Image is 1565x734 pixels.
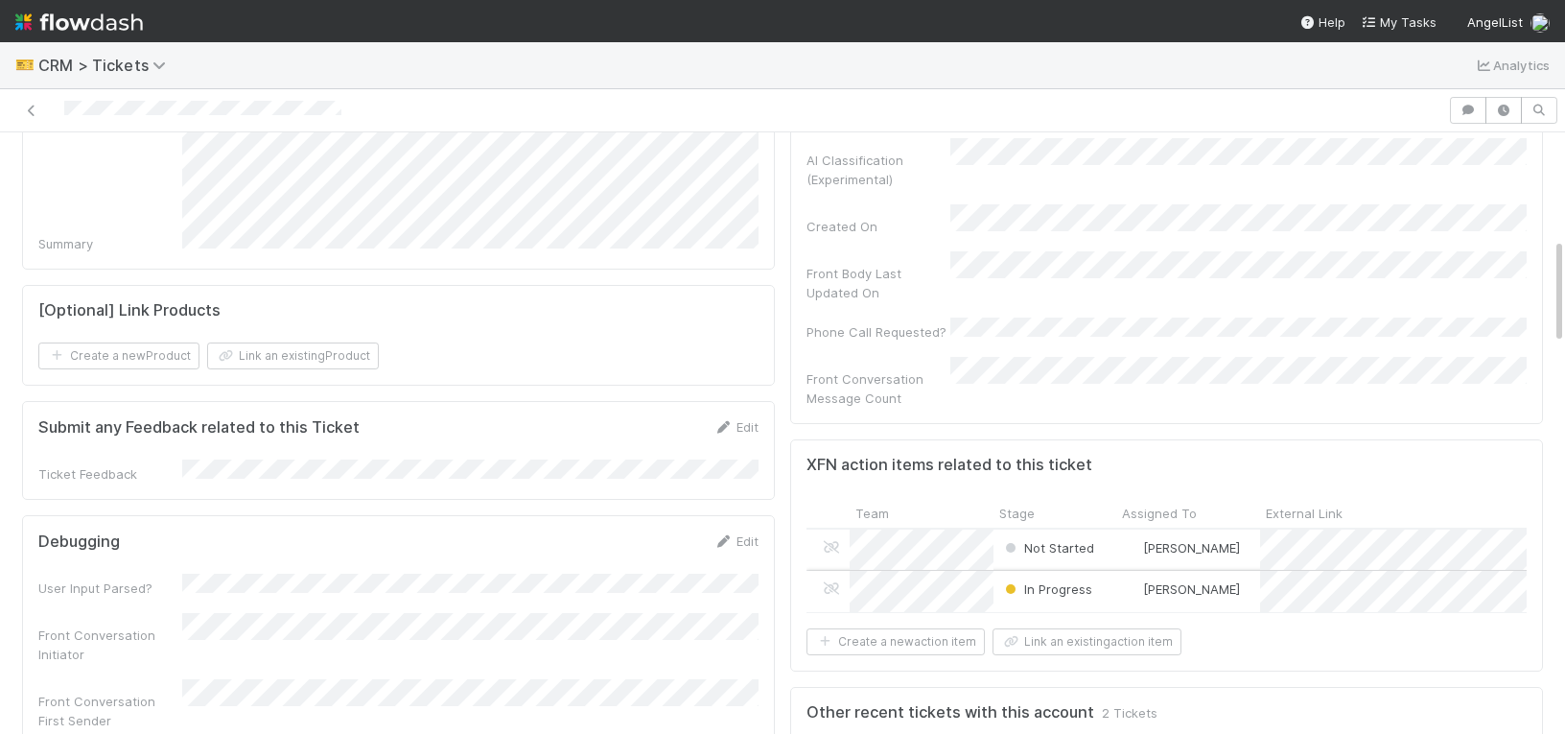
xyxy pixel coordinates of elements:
div: Help [1299,12,1345,32]
div: [PERSON_NAME] [1124,580,1240,599]
button: Create a newaction item [806,628,985,655]
span: Stage [999,504,1035,523]
div: AI Classification (Experimental) [806,151,950,189]
a: Edit [713,419,759,435]
div: Ticket Feedback [38,464,182,484]
div: Front Conversation First Sender [38,692,182,730]
span: Team [855,504,889,523]
div: Created On [806,217,950,236]
img: avatar_784ea27d-2d59-4749-b480-57d513651deb.png [1125,581,1140,597]
img: avatar_784ea27d-2d59-4749-b480-57d513651deb.png [1530,13,1550,33]
div: Not Started [1001,538,1094,557]
span: External Link [1266,504,1343,523]
span: AngelList [1467,14,1523,30]
div: Summary [38,234,182,253]
span: Assigned To [1122,504,1197,523]
span: 2 Tickets [1102,703,1157,722]
div: User Input Parsed? [38,579,182,598]
button: Create a newProduct [38,343,199,369]
div: Front Conversation Initiator [38,626,182,664]
h5: [Optional] Link Products [38,301,221,320]
h5: XFN action items related to this ticket [806,456,1092,475]
a: Edit [713,533,759,549]
span: CRM > Tickets [38,56,175,75]
div: Phone Call Requested? [806,322,950,342]
span: Not Started [1001,540,1094,556]
span: In Progress [1001,581,1092,597]
span: [PERSON_NAME] [1143,581,1240,597]
h5: Submit any Feedback related to this Ticket [38,418,360,438]
div: Front Body Last Updated On [806,264,950,302]
a: My Tasks [1361,12,1437,32]
button: Link an existingProduct [207,343,379,369]
span: My Tasks [1361,14,1437,30]
h5: Other recent tickets with this account [806,703,1094,722]
span: 🎫 [15,57,35,73]
div: [PERSON_NAME] [1124,538,1240,557]
h5: Debugging [38,533,120,552]
span: [PERSON_NAME] [1143,540,1240,556]
div: Front Conversation Message Count [806,369,950,408]
img: avatar_784ea27d-2d59-4749-b480-57d513651deb.png [1125,540,1140,556]
a: Analytics [1474,54,1550,77]
img: logo-inverted-e16ddd16eac7371096b0.svg [15,6,143,38]
button: Link an existingaction item [993,628,1181,655]
div: In Progress [1001,580,1092,599]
